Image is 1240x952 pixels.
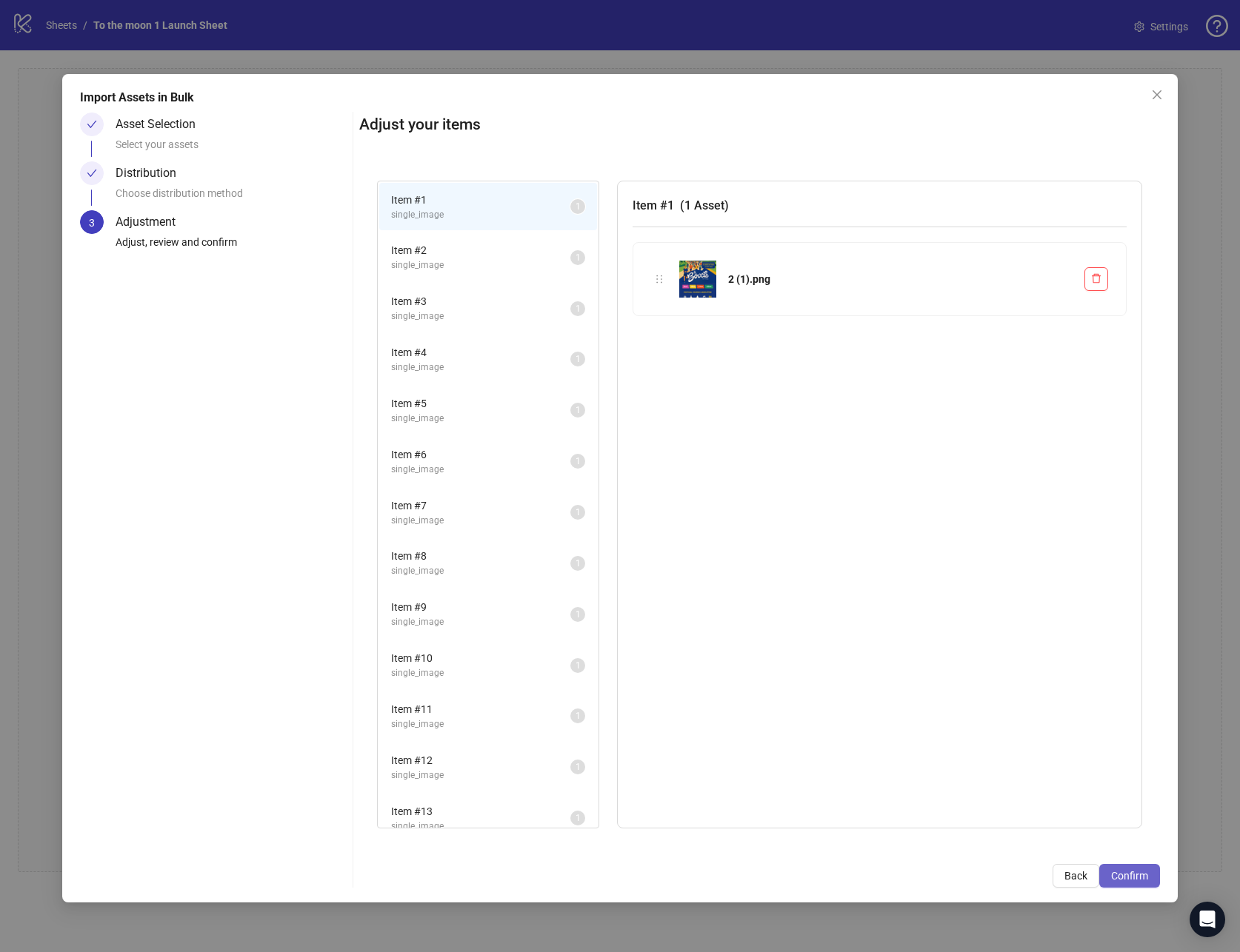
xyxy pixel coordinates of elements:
span: Item # 9 [391,599,570,615]
span: 1 [576,558,581,569]
div: holder [651,271,667,287]
span: single_image [391,258,570,272]
span: single_image [391,564,570,578]
span: Item # 8 [391,548,570,564]
div: Select your assets [116,136,347,161]
span: close [1151,89,1163,101]
span: single_image [391,412,570,426]
h3: Item # 1 [633,196,1127,215]
sup: 1 [570,658,585,673]
button: Close [1145,83,1169,107]
span: single_image [391,309,570,324]
span: 1 [576,201,581,212]
span: Item # 10 [391,650,570,666]
button: Back [1053,864,1099,888]
span: Item # 11 [391,701,570,717]
sup: 1 [570,352,585,366]
span: single_image [391,666,570,680]
sup: 1 [570,811,585,825]
span: 1 [576,405,581,415]
div: Choose distribution method [116,185,347,210]
div: Distribution [116,161,188,185]
span: 1 [576,252,581,263]
span: delete [1091,273,1101,284]
span: check [87,168,97,178]
div: Asset Selection [116,113,207,136]
span: Back [1064,870,1087,882]
span: Item # 3 [391,293,570,309]
sup: 1 [570,199,585,214]
span: single_image [391,463,570,477]
span: Item # 4 [391,344,570,361]
span: 1 [576,304,581,314]
sup: 1 [570,403,585,418]
h2: Adjust your items [359,113,1160,137]
span: 1 [576,660,581,671]
span: 1 [576,609,581,620]
span: single_image [391,768,570,782]
span: 1 [576,456,581,466]
sup: 1 [570,505,585,520]
span: Item # 13 [391,803,570,819]
span: ( 1 Asset ) [680,198,729,212]
span: Item # 12 [391,752,570,768]
span: 3 [89,217,95,229]
sup: 1 [570,708,585,723]
sup: 1 [570,556,585,571]
span: Item # 5 [391,395,570,412]
button: Delete [1084,267,1108,291]
span: Item # 1 [391,192,570,208]
span: single_image [391,615,570,629]
span: Confirm [1111,870,1148,882]
span: Item # 6 [391,446,570,463]
span: 1 [576,354,581,364]
img: 2 (1).png [679,261,716,298]
span: Item # 7 [391,497,570,514]
sup: 1 [570,760,585,774]
sup: 1 [570,301,585,316]
span: 1 [576,507,581,517]
span: 1 [576,711,581,721]
span: single_image [391,208,570,222]
div: Import Assets in Bulk [80,89,1161,107]
div: 2 (1).png [728,271,1073,287]
sup: 1 [570,607,585,622]
span: single_image [391,361,570,375]
span: Item # 2 [391,242,570,258]
span: 1 [576,813,581,823]
span: single_image [391,717,570,731]
div: Adjust, review and confirm [116,234,347,259]
span: check [87,119,97,130]
button: Confirm [1099,864,1160,888]
span: 1 [576,762,581,772]
div: Open Intercom Messenger [1190,902,1225,937]
sup: 1 [570,454,585,469]
sup: 1 [570,250,585,265]
span: holder [654,274,664,284]
span: single_image [391,514,570,528]
div: Adjustment [116,210,187,234]
span: single_image [391,819,570,834]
